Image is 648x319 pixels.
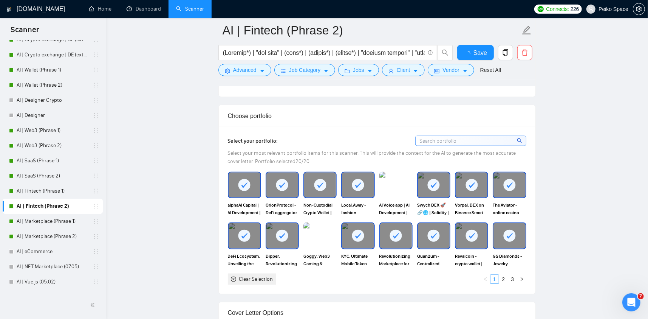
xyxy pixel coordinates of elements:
span: Swych DEX 🚀🔗🌐 | Solidity | React | PancakeSwap [417,201,450,216]
span: folder [345,68,350,74]
a: Открыть в справочном центре [29,252,122,258]
a: AI | SaaS (Phrase 2) [17,168,88,184]
span: delete [518,49,532,56]
a: AI | Web3 (Phrase 1) [17,123,88,138]
span: OrionProtocol - DeFi aggregator and exchanger | React | Node.js | PHP [266,201,299,216]
a: AI | Fintech (Phrase 2) [17,199,88,214]
span: disappointed reaction [46,227,66,243]
a: AI | Crypto exchange | DE (extended) Phrase 2 [17,47,88,62]
button: copy [498,45,513,60]
button: barsJob Categorycaret-down [274,64,335,76]
a: dashboardDashboard [127,6,161,12]
button: idcardVendorcaret-down [428,64,474,76]
button: left [481,275,490,284]
img: upwork-logo.png [538,6,544,12]
span: holder [93,249,99,255]
button: Развернуть окно [118,3,133,17]
span: Goggy: Web3 Gaming & Fitness Integration | Solidity | React | Node.js [303,252,337,268]
span: bars [281,68,286,74]
span: left [483,277,488,282]
a: AI | Designer Crypto [17,93,88,108]
button: settingAdvancedcaret-down [218,64,271,76]
span: setting [225,68,230,74]
span: Dipper: Revolutionizing Wealth Amplification! 🚀💰📊 | React | Laravel [266,252,299,268]
a: searchScanner [176,6,204,12]
span: AI Voice app | AI Development | React Native | Node.js | AI-voice [379,201,413,216]
span: loading [464,51,473,57]
span: Non-Custodial Crypto Wallet | Node.js | React Native | Firebase [303,201,337,216]
img: logo [6,3,12,16]
div: Закрыть [133,3,146,17]
li: Previous Page [481,275,490,284]
button: go back [5,3,19,17]
div: Clear Selection [239,275,273,283]
span: holder [93,112,99,118]
a: AI | Vue.js (05.02) [17,274,88,289]
li: 1 [490,275,499,284]
button: folderJobscaret-down [338,64,379,76]
span: smiley reaction [82,224,108,244]
div: Choose portfolio [228,105,526,127]
span: search [438,49,452,56]
span: Select your portfolio: [228,138,278,144]
button: search [438,45,453,60]
span: right [520,277,524,282]
span: holder [93,188,99,194]
button: delete [517,45,532,60]
span: caret-down [260,68,265,74]
button: setting [633,3,645,15]
span: holder [93,52,99,58]
span: Jobs [353,66,364,74]
span: DeFi Ecosystem: Unveiling the Future of Finance!🌐🚀 | Node.js | React [228,252,261,268]
li: 3 [508,275,517,284]
a: AI | Designer [17,108,88,123]
img: portfolio thumbnail image [379,172,413,198]
a: AI | Wallet (Phrase 2) [17,78,88,93]
button: Save [457,45,494,60]
li: Next Page [517,275,526,284]
span: caret-down [367,68,373,74]
span: The Aviator - online casino game | Node.js | React | PHP [493,201,526,216]
span: Advanced [233,66,257,74]
a: Reset All [480,66,501,74]
span: Save [473,48,487,58]
a: AI | Web3 (Phrase 2) [17,138,88,153]
span: user [588,6,594,12]
a: AI | React.js [17,289,88,305]
a: AI | NFT Marketplace (07.05) [17,259,88,274]
span: holder [93,97,99,103]
span: holder [93,67,99,73]
span: Quan2um - Centralized crypto exchange | React | Node.js | Laravel [417,252,450,268]
span: edit [522,25,532,35]
span: caret-down [462,68,468,74]
span: Client [397,66,410,74]
span: holder [93,233,99,240]
span: search [517,137,523,145]
span: holder [93,143,99,149]
span: copy [498,49,513,56]
a: AI | eCommerce [17,244,88,259]
span: Local,Away - fashion Marketplace | Node.js | JavaScript | Stripe | PWA [341,201,374,216]
span: Scanner [5,24,45,40]
img: portfolio thumbnail image [303,223,337,249]
span: GS Diamonds - Jewelry marketplace | JavaScript | React | Node.js [493,252,526,268]
span: holder [93,218,99,224]
span: 😃 [88,224,103,244]
span: holder [93,203,99,209]
a: 1 [490,275,499,283]
span: holder [93,264,99,270]
li: 2 [499,275,508,284]
a: AI | Fintech (Phrase 1) [17,184,88,199]
a: AI | Wallet (Phrase 1) [17,62,88,78]
span: holder [93,128,99,134]
span: idcard [434,68,439,74]
span: alphaAI Capital | AI Development | Artificial Intelligence | Trading [228,201,261,216]
a: AI | SaaS (Phrase 1) [17,153,88,168]
span: info-circle [428,50,433,55]
a: setting [633,6,645,12]
span: user [388,68,394,74]
a: homeHome [89,6,111,12]
span: Connects: [546,5,569,13]
span: neutral face reaction [66,227,85,243]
